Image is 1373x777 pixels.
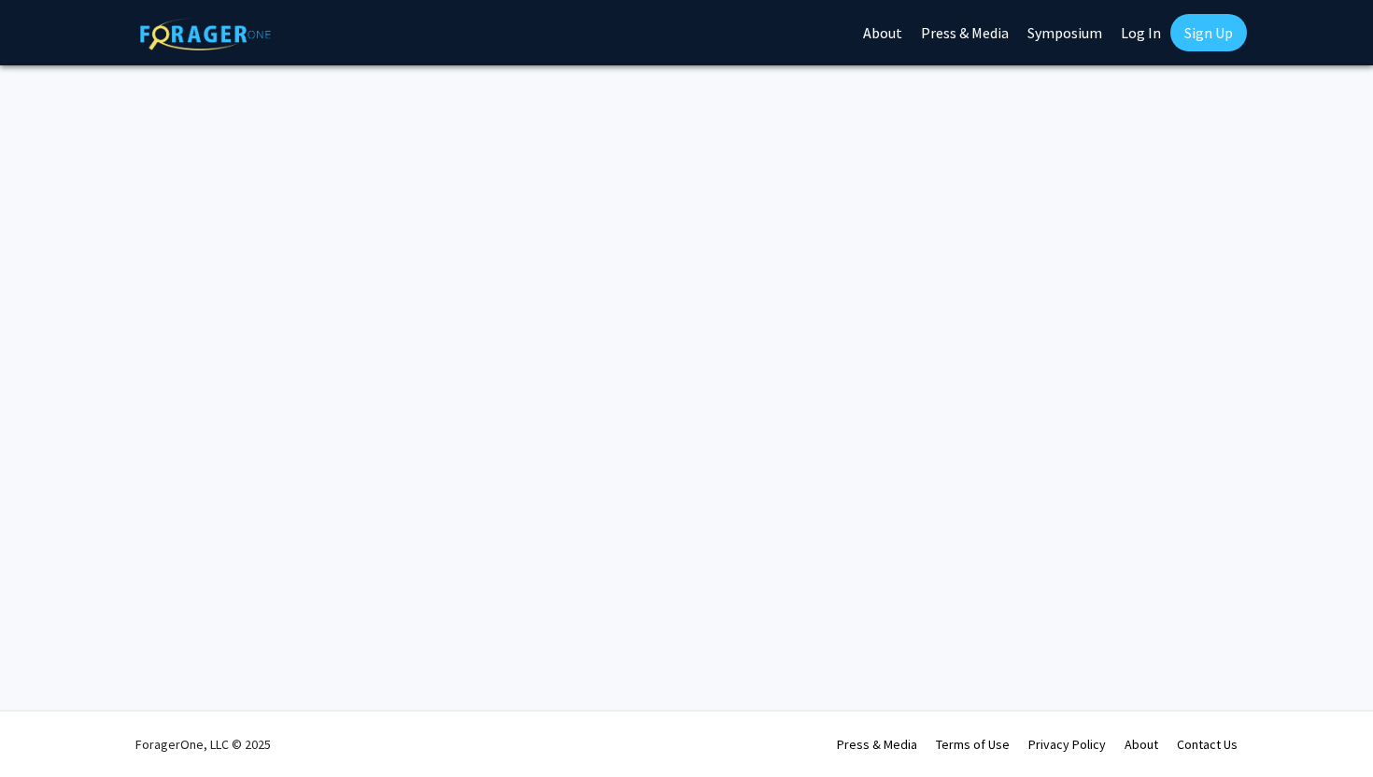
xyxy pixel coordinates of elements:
a: Privacy Policy [1028,736,1106,753]
a: About [1125,736,1158,753]
a: Press & Media [837,736,917,753]
a: Terms of Use [936,736,1010,753]
a: Contact Us [1177,736,1238,753]
img: ForagerOne Logo [140,18,271,50]
a: Sign Up [1170,14,1247,51]
div: ForagerOne, LLC © 2025 [135,712,271,777]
